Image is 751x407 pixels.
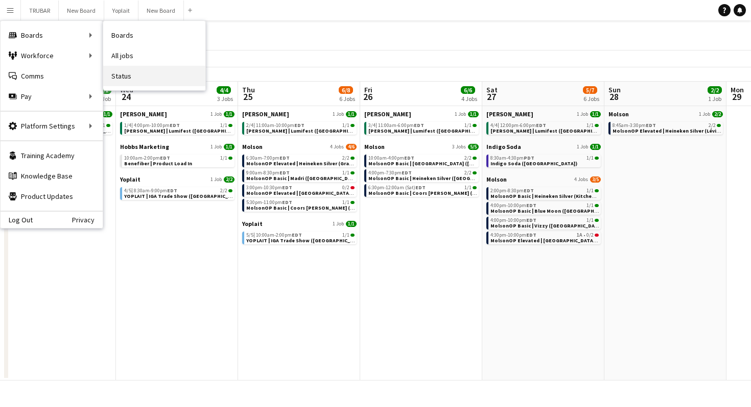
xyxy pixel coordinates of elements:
span: MolsonOP Elevated | Heineken Silver (Gravenhurst, ON) [246,160,427,167]
span: 1/1 [224,144,234,150]
div: Molson3 Jobs5/510:00am-4:00pmEDT2/2MolsonOP Basic | [GEOGRAPHIC_DATA] ([GEOGRAPHIC_DATA], [GEOGRA... [364,143,479,199]
span: EDT [404,155,414,161]
span: 4/4 [490,123,499,128]
span: EDT [536,122,546,129]
div: Boards [1,25,103,45]
span: 1/1 [350,234,355,237]
span: 1/1 [464,185,472,190]
span: 5/5 [246,233,255,238]
span: 1/1 [228,157,232,160]
a: Yoplait1 Job2/2 [120,175,234,183]
span: EDT [526,202,536,209]
span: 2:00pm-8:30pm [490,188,534,193]
span: 1/1 [586,188,594,193]
a: 3/4|11:00am-6:00pmEDT1/1[PERSON_NAME] | Lumifest ([GEOGRAPHIC_DATA], [GEOGRAPHIC_DATA]) [368,122,477,134]
div: Molson4 Jobs4/66:30am-7:00pmEDT2/2MolsonOP Elevated | Heineken Silver (Gravenhurst, [GEOGRAPHIC_D... [242,143,357,220]
span: 1/1 [586,203,594,208]
span: 1/1 [350,201,355,204]
span: EDT [294,122,304,129]
span: 2/2 [464,156,472,161]
div: • [490,233,599,238]
span: EDT [279,155,290,161]
span: MolsonOP Basic | Coors Seltzer (Montreal, QC) [246,205,458,211]
span: 0/2 [586,233,594,238]
span: Sun [608,85,621,94]
span: 1 Job [333,221,344,227]
span: Desjardins | Lumifest (Longueuil, QC) [490,128,668,134]
span: 4 Jobs [330,144,344,150]
span: 1 Job [699,111,710,117]
span: 1 Job [210,144,222,150]
a: 4:00pm-10:00pmEDT1/1MolsonOP Basic | Blue Moon ([GEOGRAPHIC_DATA], [GEOGRAPHIC_DATA]) [490,202,599,214]
span: 1/1 [586,123,594,128]
span: MolsonOP Basic | Coors Seltzer (Burnaby, BC) [368,190,580,196]
span: MolsonOP Basic | Heineken Silver (Calgary, AB) [368,175,561,182]
span: 1/1 [586,156,594,161]
span: Sat [486,85,498,94]
span: EDT [526,232,536,238]
div: 3 Jobs [217,95,233,103]
span: | [253,122,255,129]
a: Molson4 Jobs3/5 [486,175,601,183]
a: 4:30pm-10:00pmEDT1A•0/2MolsonOP Elevated | [GEOGRAPHIC_DATA] ([GEOGRAPHIC_DATA], [GEOGRAPHIC_DATA]) [490,232,599,243]
span: Molson [486,175,507,183]
span: 1 Job [577,144,588,150]
span: Desjardins [120,110,167,118]
span: MolsonOP Elevated | Madri (Valleyfield, QC) [246,190,461,196]
span: Benefiber | Product Load In [124,160,192,167]
a: 6:30pm-12:00am (Sat)EDT1/1MolsonOP Basic | Coors [PERSON_NAME] ([GEOGRAPHIC_DATA], [GEOGRAPHIC_DA... [368,184,477,196]
span: 1/1 [595,204,599,207]
span: 2/2 [708,86,722,94]
span: EDT [160,155,170,161]
span: MolsonOP Basic | Madri (Sarnia, ON) [246,175,415,182]
span: Yoplait [120,175,140,183]
span: 1/1 [595,219,599,222]
span: MolsonOP Basic | Hop Valley (Calgary, AB) [368,160,575,167]
span: YOPLAIT | IGA Trade Show (Quebec, QC) [124,193,298,199]
span: 24 [119,91,133,103]
span: EDT [167,187,177,194]
span: EDT [282,199,292,206]
a: [PERSON_NAME]1 Job1/1 [242,110,357,118]
a: Status [103,66,205,86]
a: All jobs [103,45,205,66]
span: EDT [279,169,290,176]
span: 1 Job [577,111,588,117]
span: 1/1 [342,123,349,128]
a: 1/4|4:00pm-10:00pmEDT1/1[PERSON_NAME] | Lumifest ([GEOGRAPHIC_DATA], [GEOGRAPHIC_DATA]) [124,122,232,134]
span: 1/1 [346,221,357,227]
a: 5:30pm-11:00pmEDT1/1MolsonOP Basic | Coors [PERSON_NAME] ([GEOGRAPHIC_DATA], [GEOGRAPHIC_DATA]) [246,199,355,211]
span: Hobbs Marketing [120,143,169,150]
a: 10:00am-4:00pmEDT2/2MolsonOP Basic | [GEOGRAPHIC_DATA] ([GEOGRAPHIC_DATA], [GEOGRAPHIC_DATA]) [368,155,477,166]
span: 1 Job [333,111,344,117]
span: YOPLAIT | IGA Trade Show (Quebec, QC) [246,237,420,244]
span: 2/2 [473,171,477,174]
span: 1A [577,233,582,238]
span: 4:00pm-10:00pm [490,218,536,223]
span: 3:00pm-10:30pm [246,185,292,190]
div: [PERSON_NAME]1 Job1/13/4|11:00am-6:00pmEDT1/1[PERSON_NAME] | Lumifest ([GEOGRAPHIC_DATA], [GEOGRA... [364,110,479,143]
span: MolsonOP Elevated | Madri (Laval, QC) [490,237,706,244]
span: 10:00am-2:00pm [124,156,170,161]
a: Knowledge Base [1,166,103,186]
div: Indigo Soda1 Job1/18:30am-4:30pmPDT1/1Indigo Soda ([GEOGRAPHIC_DATA]) [486,143,601,175]
a: [PERSON_NAME]1 Job1/1 [364,110,479,118]
a: 6:30am-7:00pmEDT2/2MolsonOP Elevated | Heineken Silver (Gravenhurst, [GEOGRAPHIC_DATA]) [246,155,355,166]
span: Mon [731,85,744,94]
button: New Board [138,1,184,20]
span: 1/1 [586,218,594,223]
span: 1/1 [473,124,477,127]
span: Thu [242,85,255,94]
button: New Board [59,1,104,20]
div: [PERSON_NAME]1 Job1/14/4|12:00pm-6:00pmEDT1/1[PERSON_NAME] | Lumifest ([GEOGRAPHIC_DATA], [GEOGRA... [486,110,601,143]
span: Desjardins [486,110,533,118]
span: 1/1 [350,171,355,174]
span: EDT [292,232,302,238]
button: TRUBAR [21,1,59,20]
span: 1/1 [342,233,349,238]
span: 29 [729,91,744,103]
span: | [375,122,377,129]
span: EDT [415,184,426,191]
span: 0/2 [342,185,349,190]
span: 4:00pm-7:30pm [368,170,412,175]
